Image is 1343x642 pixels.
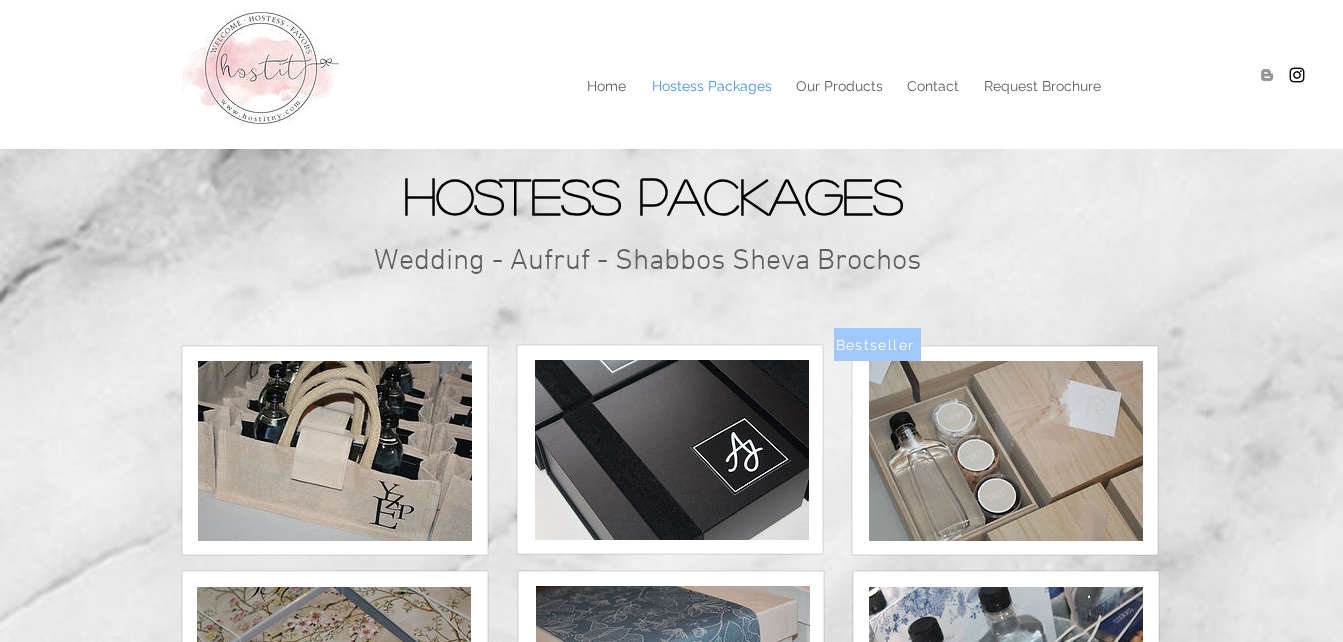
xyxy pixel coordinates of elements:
[573,71,639,101] a: Home
[535,360,809,540] img: IMG_8953.JPG
[639,71,783,101] a: Hostess Packages
[577,71,636,101] p: Home
[974,71,1111,101] p: Request Brochure
[1257,65,1307,85] ul: Social Bar
[1287,65,1307,85] img: Hostitny
[404,170,903,220] span: Hostess Packages
[783,71,894,101] a: Our Products
[836,337,915,353] span: Bestseller
[834,328,921,361] button: Bestseller
[971,71,1114,101] a: Request Brochure
[1257,65,1277,85] img: Blogger
[273,71,1114,101] nav: Site
[374,243,948,280] h2: Wedding - Aufruf - Shabbos Sheva Brochos
[198,361,472,541] img: IMG_0565.JPG
[894,71,971,101] a: Contact
[897,71,969,101] p: Contact
[869,361,1143,541] img: IMG_2357.JPG
[642,71,782,101] p: Hostess Packages
[786,71,893,101] p: Our Products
